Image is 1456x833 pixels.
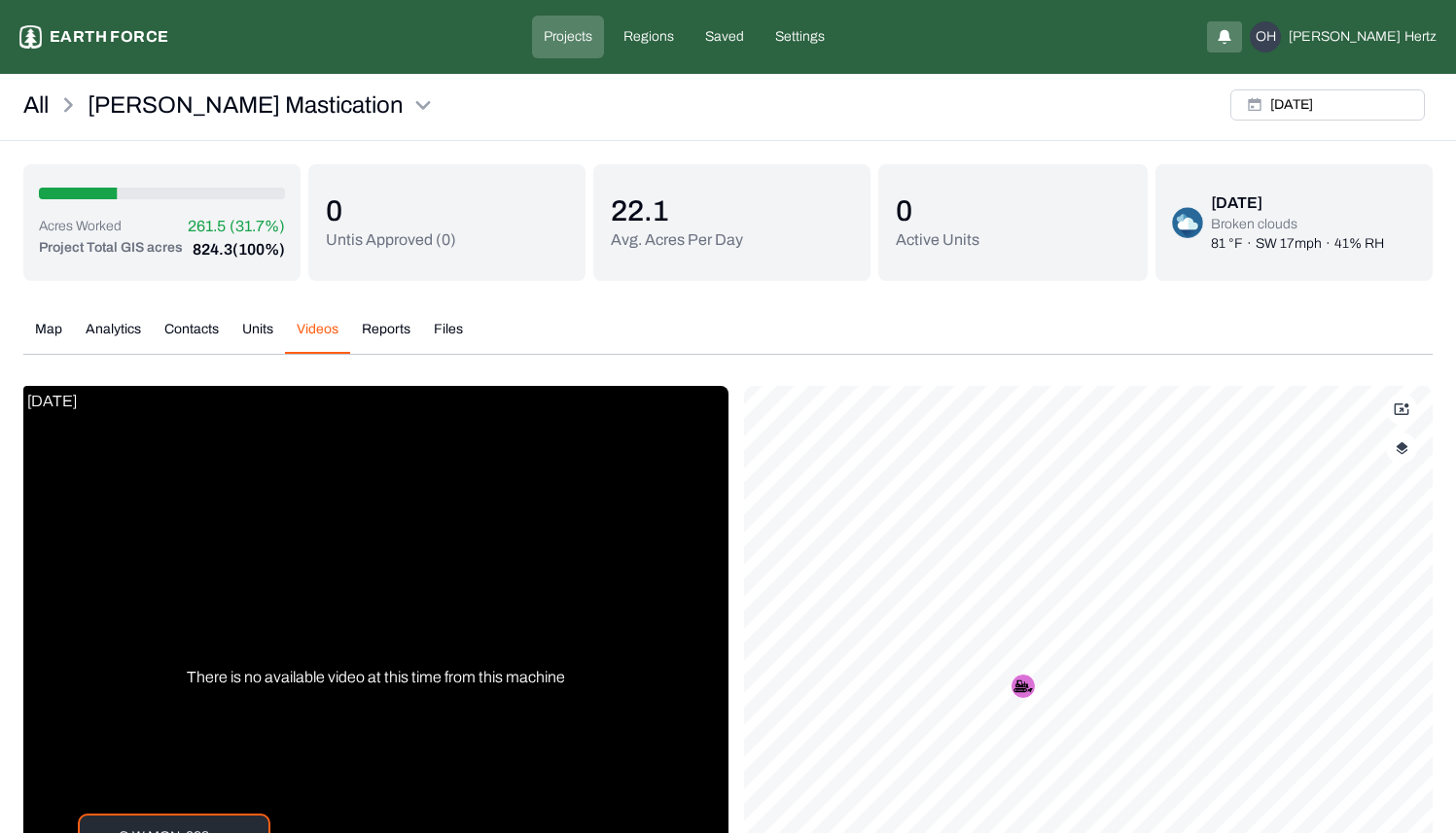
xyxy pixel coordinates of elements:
[326,193,456,228] p: 0
[74,320,153,354] button: Analytics
[193,238,285,261] p: 824.3 (100%)
[231,320,285,354] button: Units
[350,320,422,354] button: Reports
[1250,21,1281,52] div: OH
[153,320,231,354] button: Contacts
[532,16,604,58] a: Projects
[705,27,744,47] p: Saved
[422,320,475,354] button: Files
[1247,234,1252,254] p: ·
[1230,89,1425,121] button: [DATE]
[326,228,456,252] p: Untis Approved ( 0 )
[896,228,979,252] p: Active Units
[23,320,74,354] button: Map
[1289,27,1401,47] span: [PERSON_NAME]
[285,320,350,354] button: Videos
[88,89,404,121] p: [PERSON_NAME] Mastication
[1211,191,1384,215] div: [DATE]
[764,16,836,58] a: Settings
[544,27,592,47] p: Projects
[1256,234,1322,254] p: SW 17mph
[23,386,81,417] p: [DATE]
[1404,27,1437,47] span: Hertz
[1172,207,1203,238] img: broken-clouds-DTxE7qw7.png
[39,217,122,236] p: Acres Worked
[188,215,226,238] p: 261.5
[230,215,285,238] p: (31.7%)
[23,89,49,121] a: All
[19,25,42,49] img: earthforce-logo-white-uG4MPadI.svg
[1326,234,1331,254] p: ·
[896,193,979,228] p: 0
[50,25,168,49] p: Earth force
[1211,234,1243,254] p: 81 °F
[611,228,743,252] p: Avg. Acres Per Day
[1334,234,1384,254] p: 41% RH
[775,27,825,47] p: Settings
[39,238,183,261] p: Project Total GIS acres
[611,193,743,228] p: 22.1
[1250,21,1437,52] button: OH[PERSON_NAME]Hertz
[1396,441,1408,455] img: layerIcon
[1211,215,1384,234] p: Broken clouds
[623,27,674,47] p: Regions
[693,16,756,58] a: Saved
[612,16,686,58] a: Regions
